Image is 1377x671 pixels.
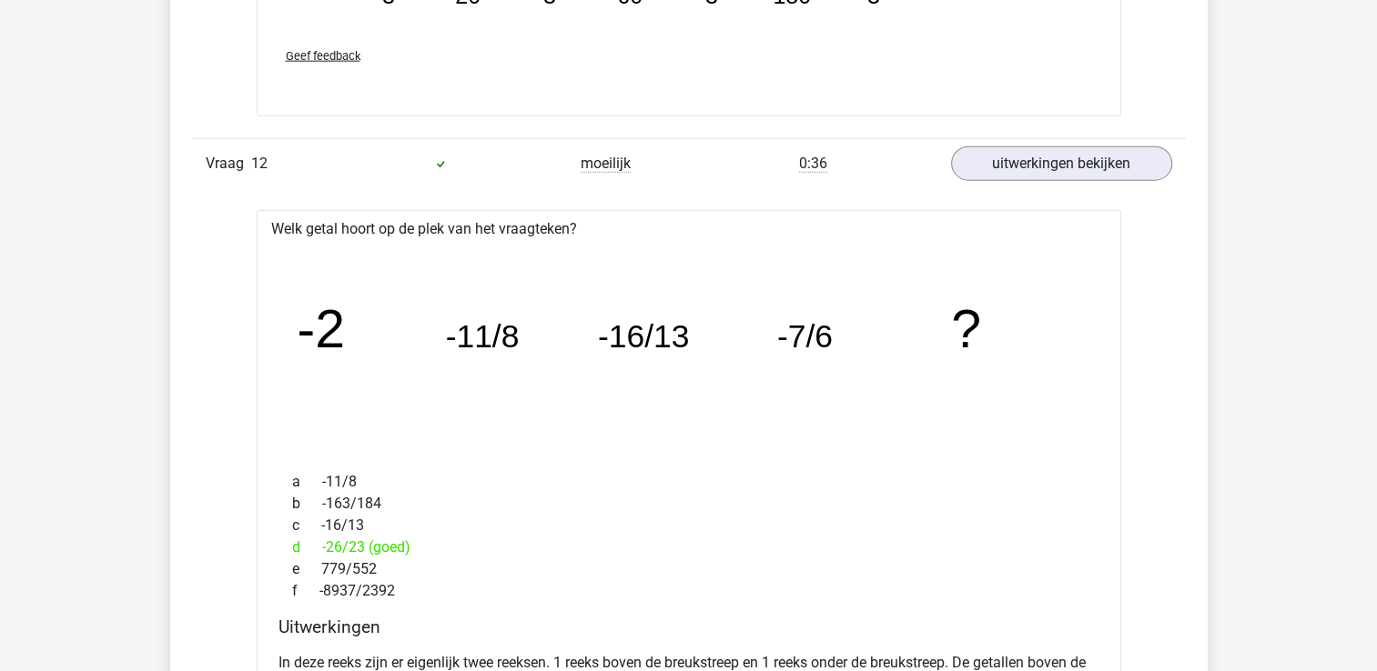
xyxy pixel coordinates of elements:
[292,558,321,580] span: e
[278,580,1099,602] div: -8937/2392
[445,319,519,356] tspan: -11/8
[597,319,688,356] tspan: -16/13
[292,536,322,558] span: d
[278,616,1099,637] h4: Uitwerkingen
[581,155,631,173] span: moeilijk
[292,580,319,602] span: f
[251,155,268,172] span: 12
[951,146,1172,181] a: uitwerkingen bekijken
[206,153,251,175] span: Vraag
[286,49,360,63] span: Geef feedback
[292,515,321,536] span: c
[278,493,1099,515] div: -163/184
[278,536,1099,558] div: -26/23 (goed)
[951,300,981,360] tspan: ?
[292,471,322,493] span: a
[278,515,1099,536] div: -16/13
[776,319,832,356] tspan: -7/6
[799,155,827,173] span: 0:36
[292,493,322,515] span: b
[278,558,1099,580] div: 779/552
[297,300,345,360] tspan: -2
[278,471,1099,493] div: -11/8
